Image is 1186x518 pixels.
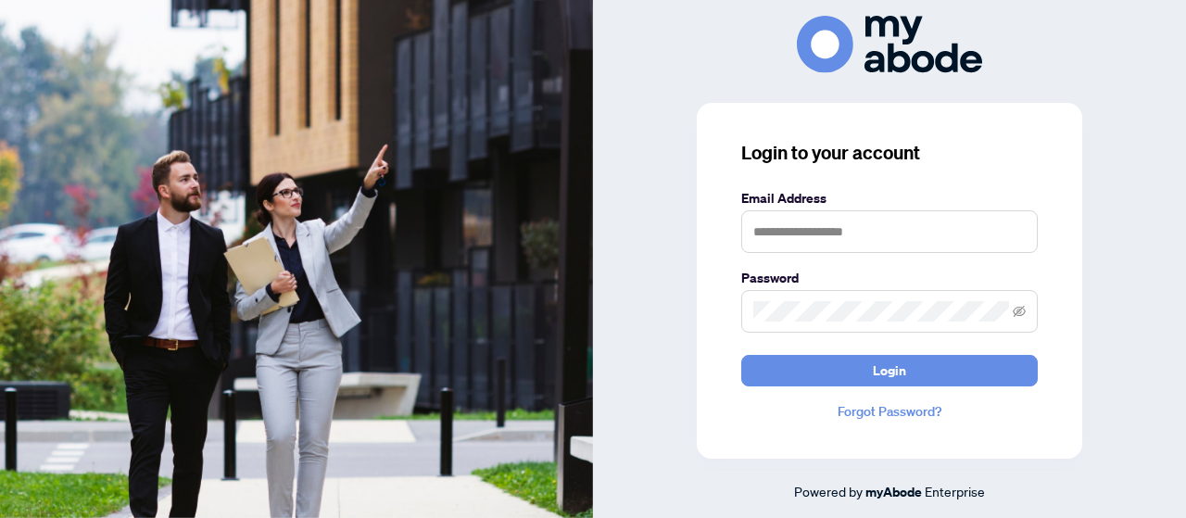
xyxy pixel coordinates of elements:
label: Email Address [741,188,1038,208]
span: eye-invisible [1013,305,1026,318]
span: Powered by [794,483,863,499]
a: myAbode [865,482,922,502]
button: Login [741,355,1038,386]
h3: Login to your account [741,140,1038,166]
a: Forgot Password? [741,401,1038,422]
span: Login [873,356,906,385]
span: Enterprise [925,483,985,499]
label: Password [741,268,1038,288]
img: ma-logo [797,16,982,72]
